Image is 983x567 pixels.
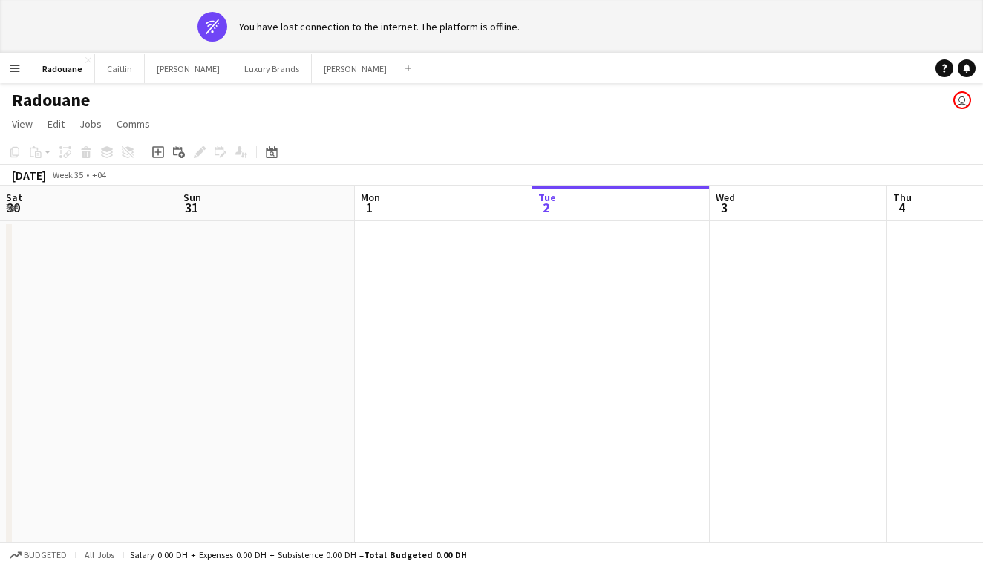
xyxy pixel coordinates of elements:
[183,191,201,204] span: Sun
[111,114,156,134] a: Comms
[49,169,86,180] span: Week 35
[12,168,46,183] div: [DATE]
[536,199,556,216] span: 2
[232,54,312,83] button: Luxury Brands
[48,117,65,131] span: Edit
[42,114,71,134] a: Edit
[359,199,380,216] span: 1
[364,549,467,560] span: Total Budgeted 0.00 DH
[79,117,102,131] span: Jobs
[312,54,399,83] button: [PERSON_NAME]
[74,114,108,134] a: Jobs
[893,191,912,204] span: Thu
[82,549,117,560] span: All jobs
[117,117,150,131] span: Comms
[239,20,520,33] div: You have lost connection to the internet. The platform is offline.
[538,191,556,204] span: Tue
[181,199,201,216] span: 31
[130,549,467,560] div: Salary 0.00 DH + Expenses 0.00 DH + Subsistence 0.00 DH =
[716,191,735,204] span: Wed
[24,550,67,560] span: Budgeted
[713,199,735,216] span: 3
[953,91,971,109] app-user-avatar: Radouane Bouakaz
[145,54,232,83] button: [PERSON_NAME]
[6,114,39,134] a: View
[30,54,95,83] button: Radouane
[6,191,22,204] span: Sat
[12,117,33,131] span: View
[92,169,106,180] div: +04
[95,54,145,83] button: Caitlin
[891,199,912,216] span: 4
[12,89,90,111] h1: Radouane
[4,199,22,216] span: 30
[7,547,69,563] button: Budgeted
[361,191,380,204] span: Mon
